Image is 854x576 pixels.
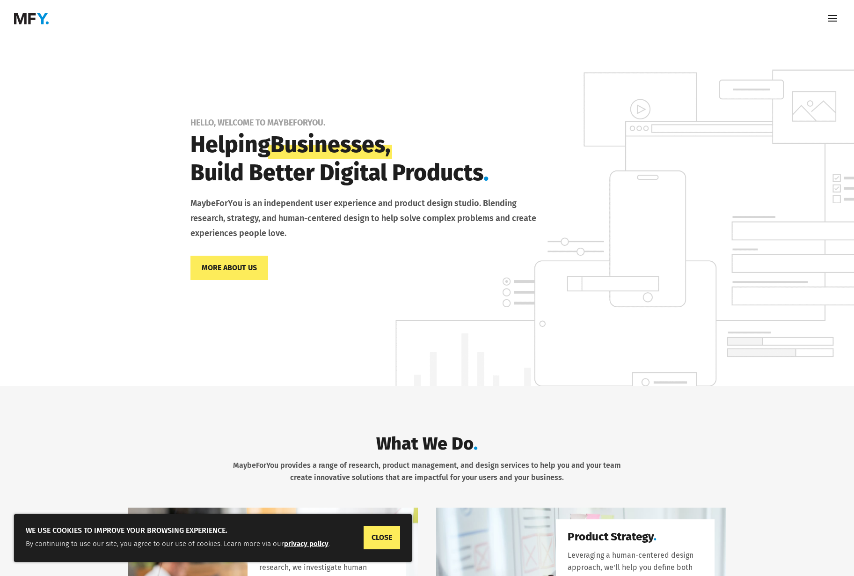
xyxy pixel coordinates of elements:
span: Businesses [270,131,385,159]
h2: What We Do [230,433,624,460]
p: MaybeForYou provides a range of research, product management, and design services to help you and... [230,459,624,484]
a: privacy policy [284,539,328,548]
span: . [474,433,478,454]
p: MaybeForYou is an independent user experience and product design studio. Blending research, strat... [190,196,546,241]
a: CLOSE [364,526,400,549]
p: Hello, welcome to MaybeForYou. [190,118,727,127]
img: MaybeForYou. [14,13,49,24]
span: . [654,530,657,543]
span: . [483,159,489,186]
h1: Helping , Build Better Digital Products [190,131,546,192]
h5: We use cookies to improve your browsing experience. [26,526,400,538]
span: By continuing to use our site, you agree to our use of cookies. Learn more via our . [26,539,330,548]
a: More About Us [190,256,268,280]
h3: Product Strategy [568,529,703,549]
